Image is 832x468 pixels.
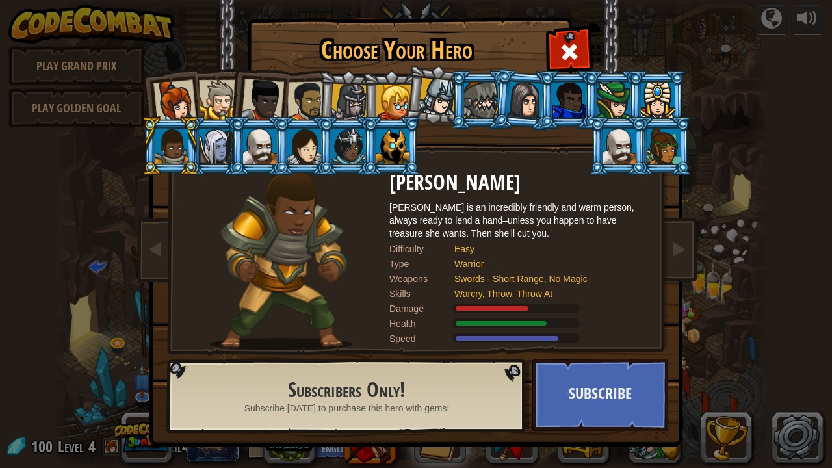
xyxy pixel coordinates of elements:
li: Hattori Hanzō [403,62,467,127]
li: Omarn Brewstone [493,68,555,131]
h2: Subscribers Only! [197,379,497,402]
div: Type [389,257,454,270]
div: Skills [389,287,454,300]
li: Lady Ida Justheart [227,66,291,129]
li: Alejandro the Duelist [273,70,333,130]
li: Okar Stompfoot [229,116,288,175]
div: Easy [454,242,636,255]
button: Subscribe [532,359,668,431]
div: Warrior [454,257,636,270]
li: Miss Hushbaum [362,70,421,129]
div: Moves at 14 meters per second. [389,332,649,345]
div: Deals 63% of listed Warrior weapon damage. [389,302,649,315]
li: Okar Stompfoot [589,116,647,175]
li: Captain Anya Weston [138,68,202,131]
li: Arryn Stonewall [141,116,200,175]
h1: Choose Your Hero [250,36,543,64]
h2: [PERSON_NAME] [389,172,649,194]
li: Amara Arrowhead [317,69,378,131]
li: Zana Woodheart [633,116,692,175]
img: raider-pose.png [209,172,352,350]
div: Gains 100% of listed Warrior armor health. [389,317,649,330]
li: Naria of the Leaf [583,70,642,129]
li: Senick Steelclaw [450,70,509,129]
li: Pender Spellbane [627,70,686,129]
li: Ritic the Cold [362,116,421,175]
div: Swords - Short Range, No Magic [454,272,636,285]
div: Speed [389,332,454,345]
li: Illia Shieldsmith [274,116,332,175]
li: Nalfar Cryptor [185,116,244,175]
div: Difficulty [389,242,454,255]
img: language-selector-background.png [166,359,529,434]
div: Warcry, Throw, Throw At [454,287,636,300]
div: [PERSON_NAME] is an incredibly friendly and warm person, always ready to lend a hand–unless you h... [389,201,649,240]
div: Health [389,317,454,330]
li: Gordon the Stalwart [539,70,597,129]
div: Weapons [389,272,454,285]
div: Damage [389,302,454,315]
li: Usara Master Wizard [318,116,376,175]
span: Subscribe [DATE] to purchase this hero with gems! [244,402,450,415]
li: Sir Tharin Thunderfist [185,68,244,127]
